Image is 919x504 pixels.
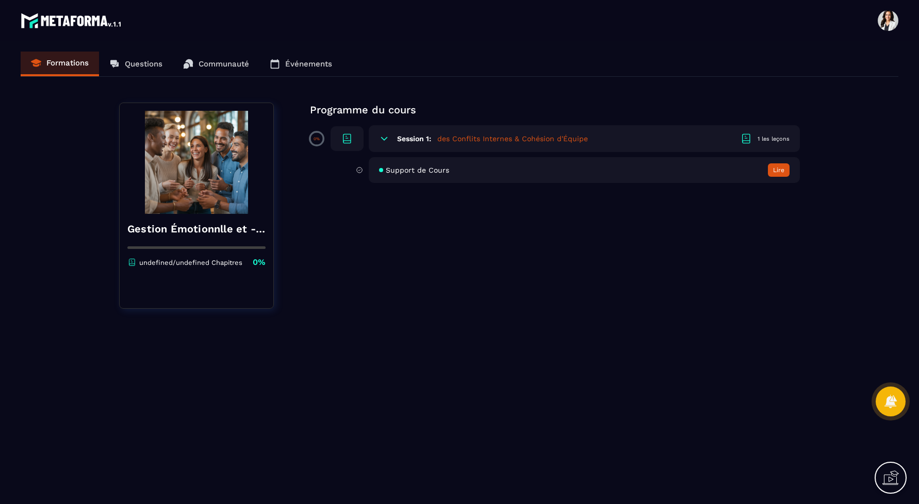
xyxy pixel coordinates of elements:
p: undefined/undefined Chapitres [139,259,242,266]
p: 0% [253,257,266,268]
h6: Session 1: [397,135,431,143]
span: Support de Cours [386,166,449,174]
div: 1 les leçons [758,135,790,143]
h4: Gestion Émotionnlle et - Gestion de conflits [127,222,266,236]
img: banner [127,111,266,214]
img: logo [21,10,123,31]
h5: des Conflits Internes & Cohésion d'Équipe [437,133,588,144]
p: 0% [314,137,320,141]
button: Lire [768,163,790,177]
p: Programme du cours [310,103,800,117]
